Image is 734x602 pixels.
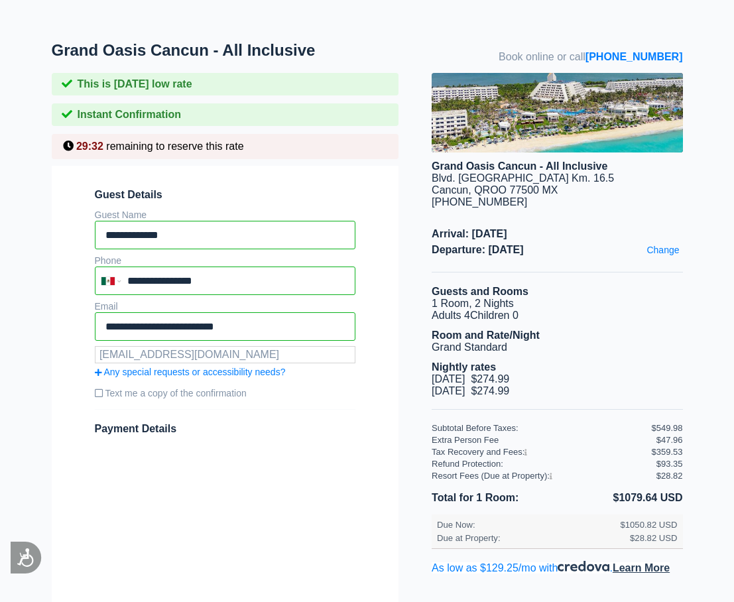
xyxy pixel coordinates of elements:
div: Refund Protection: [432,459,656,469]
div: $28.82 USD [630,533,677,543]
li: $1079.64 USD [557,489,682,507]
span: Book online or call [499,51,682,63]
span: MX [542,184,558,196]
div: Blvd. [GEOGRAPHIC_DATA] Km. 16.5 [432,172,682,184]
div: $549.98 [652,423,683,433]
div: Grand Oasis Cancun - All Inclusive [432,160,682,172]
div: $47.96 [656,435,683,445]
span: 77500 [510,184,540,196]
div: $359.53 [652,447,683,457]
span: As low as $129.25/mo with . [432,562,670,573]
label: Email [95,301,118,312]
div: Instant Confirmation [52,103,399,126]
span: remaining to reserve this rate [106,141,243,152]
label: Phone [95,255,121,266]
label: Text me a copy of the confirmation [95,383,356,404]
span: Children 0 [470,310,519,321]
div: [PHONE_NUMBER] [432,196,682,208]
span: 29:32 [76,141,103,152]
div: Resort Fees (Due at Property): [432,471,656,481]
div: $93.35 [656,459,683,469]
div: Tax Recovery and Fees: [432,447,651,457]
b: Guests and Rooms [432,286,528,297]
span: Cancun, [432,184,471,196]
li: Adults 4 [432,310,682,322]
li: Grand Standard [432,341,682,353]
span: [DATE] $274.99 [432,373,509,385]
label: Guest Name [95,210,147,220]
a: Any special requests or accessibility needs? [95,367,356,377]
span: QROO [474,184,507,196]
div: Due at Property: [437,533,620,543]
div: Mexico (México): +52 [96,268,124,294]
a: As low as $129.25/mo with.Learn More [432,562,670,573]
div: $28.82 [656,471,683,481]
div: $1050.82 USD [621,520,678,530]
li: Total for 1 Room: [432,489,557,507]
div: Due Now: [437,520,620,530]
h1: Grand Oasis Cancun - All Inclusive [52,41,464,60]
span: [DATE] $274.99 [432,385,509,396]
span: Arrival: [DATE] [432,228,682,240]
b: Room and Rate/Night [432,330,540,341]
a: [PHONE_NUMBER] [585,51,683,62]
img: hotel image [432,73,682,152]
li: 1 Room, 2 Nights [432,298,682,310]
span: Departure: [DATE] [432,244,682,256]
span: Payment Details [95,423,177,434]
b: Nightly rates [432,361,496,373]
span: Learn More [613,562,670,573]
span: Guest Details [95,189,356,201]
div: Extra Person Fee [432,435,651,445]
div: Subtotal Before Taxes: [432,423,651,433]
a: Change [643,241,682,259]
div: [EMAIL_ADDRESS][DOMAIN_NAME] [95,347,355,363]
div: This is [DATE] low rate [52,73,399,95]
